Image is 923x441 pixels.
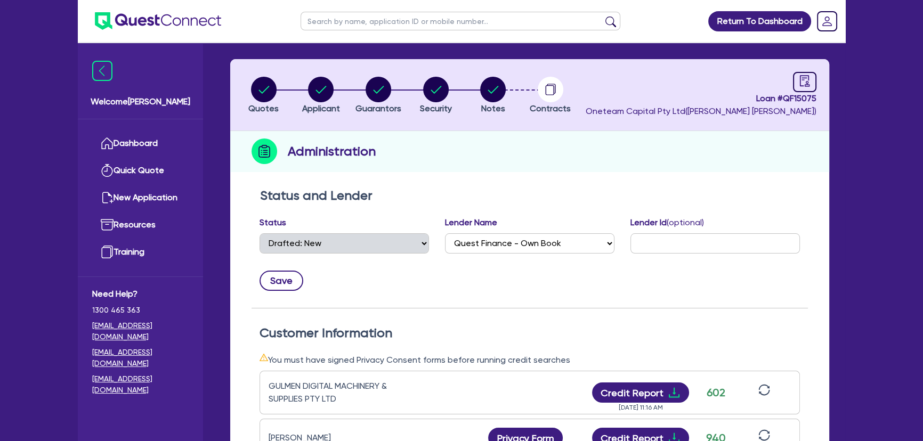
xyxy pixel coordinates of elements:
[260,188,799,203] h2: Status and Lender
[302,103,340,113] span: Applicant
[302,76,341,116] button: Applicant
[101,164,114,177] img: quick-quote
[799,75,811,87] span: audit
[92,239,189,266] a: Training
[260,271,303,291] button: Save
[260,325,800,341] h2: Customer Information
[630,216,704,229] label: Lender Id
[92,130,189,157] a: Dashboard
[92,320,189,342] a: [EMAIL_ADDRESS][DOMAIN_NAME]
[260,353,268,362] span: warning
[92,347,189,369] a: [EMAIL_ADDRESS][DOMAIN_NAME]
[530,103,571,113] span: Contracts
[586,92,816,105] span: Loan # QF15075
[260,353,800,366] div: You must have signed Privacy Consent forms before running credit searches
[92,305,189,316] span: 1300 465 363
[101,218,114,231] img: resources
[420,103,452,113] span: Security
[95,12,221,30] img: quest-connect-logo-blue
[288,142,376,161] h2: Administration
[101,191,114,204] img: new-application
[586,106,816,116] span: Oneteam Capital Pty Ltd ( [PERSON_NAME] [PERSON_NAME] )
[92,373,189,396] a: [EMAIL_ADDRESS][DOMAIN_NAME]
[667,217,704,227] span: (optional)
[92,157,189,184] a: Quick Quote
[708,11,811,31] a: Return To Dashboard
[92,184,189,211] a: New Application
[92,61,112,81] img: icon-menu-close
[419,76,452,116] button: Security
[758,429,770,441] span: sync
[101,246,114,258] img: training
[480,76,506,116] button: Notes
[755,383,773,402] button: sync
[260,216,286,229] label: Status
[252,138,277,164] img: step-icon
[529,76,571,116] button: Contracts
[813,7,841,35] a: Dropdown toggle
[592,382,690,403] button: Credit Reportdownload
[92,288,189,300] span: Need Help?
[355,103,401,113] span: Guarantors
[793,72,816,92] a: audit
[702,385,729,401] div: 602
[269,380,402,405] div: GULMEN DIGITAL MACHINERY & SUPPLIES PTY LTD
[758,384,770,396] span: sync
[92,211,189,239] a: Resources
[248,103,279,113] span: Quotes
[248,76,279,116] button: Quotes
[355,76,402,116] button: Guarantors
[91,95,190,108] span: Welcome [PERSON_NAME]
[668,386,681,399] span: download
[301,12,620,30] input: Search by name, application ID or mobile number...
[445,216,497,229] label: Lender Name
[481,103,505,113] span: Notes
